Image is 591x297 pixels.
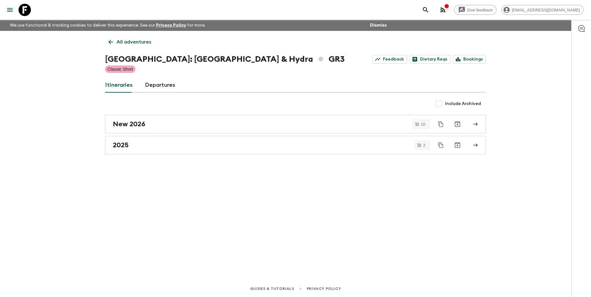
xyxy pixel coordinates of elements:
h2: 2025 [113,141,129,149]
h2: New 2026 [113,120,145,128]
button: menu [4,4,16,16]
div: [EMAIL_ADDRESS][DOMAIN_NAME] [501,5,584,15]
a: Privacy Policy [307,285,341,292]
span: [EMAIL_ADDRESS][DOMAIN_NAME] [508,8,583,12]
a: Feedback [372,55,407,64]
p: We use functional & tracking cookies to deliver this experience. See our for more. [7,20,208,31]
p: All adventures [117,38,151,46]
a: New 2026 [105,115,486,133]
button: Archive [451,118,464,130]
h1: [GEOGRAPHIC_DATA]: [GEOGRAPHIC_DATA] & Hydra GR3 [105,53,345,65]
a: Give feedback [454,5,496,15]
span: Include Archived [445,101,481,107]
p: Classic Short [108,66,133,72]
a: Itineraries [105,78,133,93]
span: Give feedback [464,8,496,12]
a: Bookings [453,55,486,64]
a: Guides & Tutorials [250,285,294,292]
span: 10 [417,122,429,126]
button: Duplicate [435,140,446,151]
button: Archive [451,139,464,151]
button: Duplicate [435,119,446,130]
button: Dismiss [368,21,388,30]
span: 2 [419,143,429,147]
a: Dietary Reqs [410,55,450,64]
a: Departures [145,78,175,93]
a: Privacy Policy [156,23,186,27]
button: search adventures [419,4,432,16]
a: 2025 [105,136,486,154]
a: All adventures [105,36,155,48]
